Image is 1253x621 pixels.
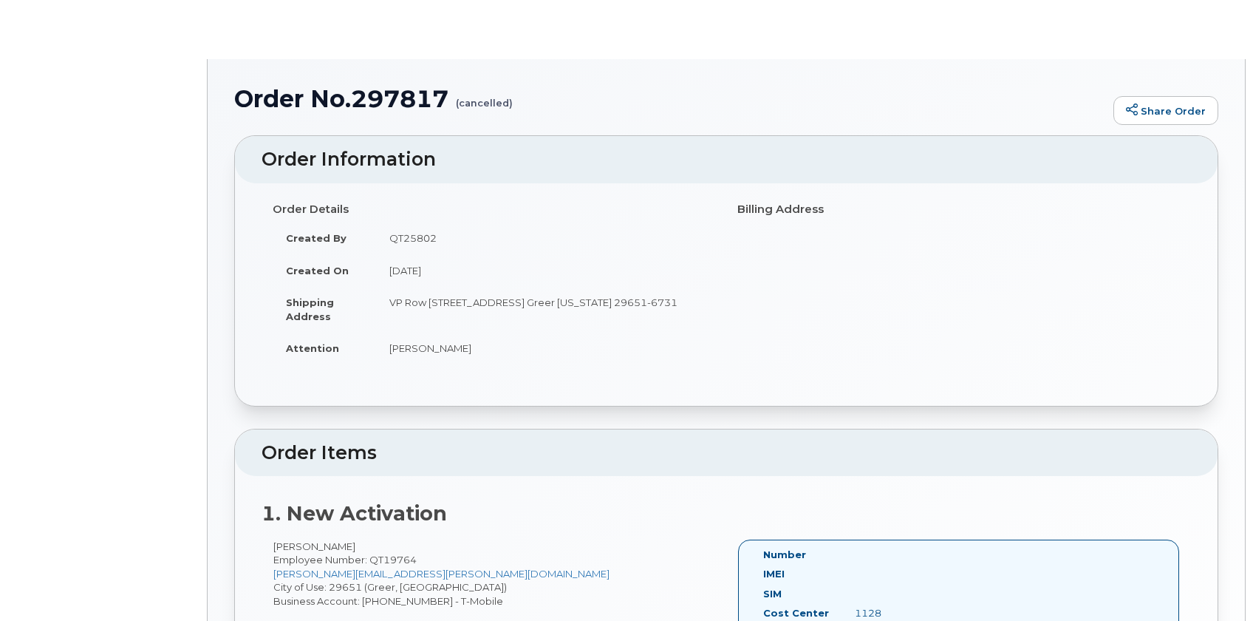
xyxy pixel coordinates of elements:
[376,222,715,254] td: QT25802
[286,296,334,322] strong: Shipping Address
[286,265,349,276] strong: Created On
[273,554,417,566] span: Employee Number: QT19764
[763,587,782,601] label: SIM
[376,254,715,287] td: [DATE]
[286,342,339,354] strong: Attention
[376,286,715,332] td: VP Row [STREET_ADDRESS] Greer [US_STATE] 29651-6731
[844,606,972,620] div: 1128
[376,332,715,364] td: [PERSON_NAME]
[273,568,610,580] a: [PERSON_NAME][EMAIL_ADDRESS][PERSON_NAME][DOMAIN_NAME]
[262,149,1191,170] h2: Order Information
[262,501,447,526] strong: 1. New Activation
[763,567,785,581] label: IMEI
[456,86,513,109] small: (cancelled)
[286,232,346,244] strong: Created By
[262,443,1191,464] h2: Order Items
[273,203,715,216] h4: Order Details
[1113,96,1218,126] a: Share Order
[737,203,1180,216] h4: Billing Address
[234,86,1106,112] h1: Order No.297817
[763,548,806,562] label: Number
